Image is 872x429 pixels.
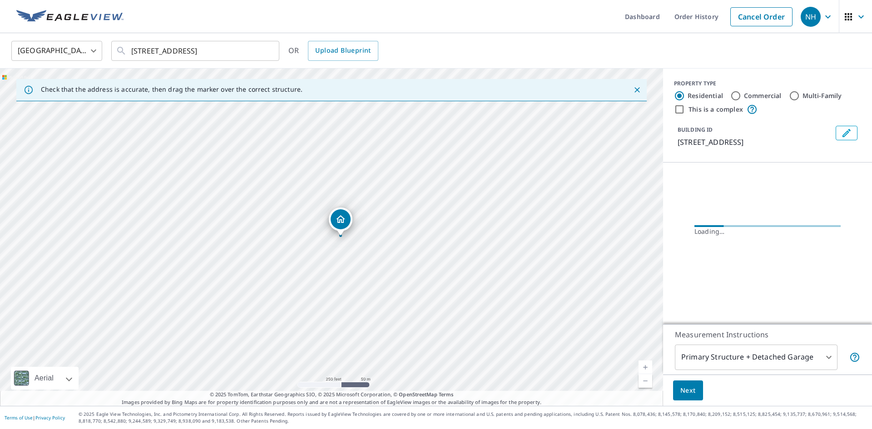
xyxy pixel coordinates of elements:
[730,7,793,26] a: Cancel Order
[639,360,652,374] a: Current Level 17, Zoom In
[674,79,861,88] div: PROPERTY TYPE
[694,227,841,236] div: Loading…
[32,367,56,390] div: Aerial
[675,329,860,340] p: Measurement Instructions
[680,385,696,396] span: Next
[836,126,857,140] button: Edit building 1
[288,41,378,61] div: OR
[639,374,652,388] a: Current Level 17, Zoom Out
[678,126,713,133] p: BUILDING ID
[5,414,33,421] a: Terms of Use
[399,391,437,398] a: OpenStreetMap
[308,41,378,61] a: Upload Blueprint
[11,367,79,390] div: Aerial
[11,38,102,64] div: [GEOGRAPHIC_DATA]
[688,91,723,100] label: Residential
[41,85,302,94] p: Check that the address is accurate, then drag the marker over the correct structure.
[801,7,821,27] div: NH
[849,352,860,363] span: Your report will include the primary structure and a detached garage if one exists.
[631,84,643,96] button: Close
[329,207,352,236] div: Dropped pin, building 1, Residential property, 20122 NE 39th St Sammamish, WA 98074
[744,91,782,100] label: Commercial
[16,10,124,24] img: EV Logo
[5,415,65,420] p: |
[678,137,832,148] p: [STREET_ADDRESS]
[79,411,867,424] p: © 2025 Eagle View Technologies, Inc. and Pictometry International Corp. All Rights Reserved. Repo...
[35,414,65,421] a: Privacy Policy
[803,91,842,100] label: Multi-Family
[131,38,261,64] input: Search by address or latitude-longitude
[675,345,837,370] div: Primary Structure + Detached Garage
[315,45,371,56] span: Upload Blueprint
[439,391,454,398] a: Terms
[210,391,454,399] span: © 2025 TomTom, Earthstar Geographics SIO, © 2025 Microsoft Corporation, ©
[689,105,743,114] label: This is a complex
[673,380,703,401] button: Next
